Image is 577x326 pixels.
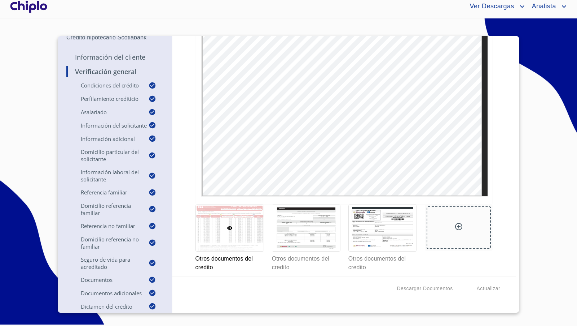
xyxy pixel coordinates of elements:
p: Domicilio Particular del Solicitante [66,148,149,163]
span: Actualizar [477,284,500,293]
p: Referencia No Familiar [66,222,149,230]
p: Otros documentos del credito [272,252,340,272]
p: Información del Solicitante [66,122,149,129]
p: Seguro de Vida para Acreditado [66,256,149,270]
p: Información Laboral del Solicitante [66,168,149,183]
p: Perfilamiento crediticio [66,95,149,102]
p: Condiciones del Crédito [66,82,149,89]
p: Referencia Familiar [66,189,149,196]
p: Documentos [66,276,149,283]
button: Descargar Documentos [394,282,455,295]
p: Asalariado [66,108,149,116]
span: Analista [527,1,560,12]
button: account of current user [464,1,526,12]
span: Ver Descargas [464,1,517,12]
img: Otros documentos del credito [272,205,340,251]
button: Actualizar [474,282,503,295]
iframe: Otros documentos del credito [202,2,488,197]
p: Información del Cliente [66,53,163,61]
p: Crédito hipotecario Scotiabank [66,33,163,42]
p: Domicilio Referencia Familiar [66,202,149,216]
p: Otros documentos del credito [195,252,263,272]
p: Información adicional [66,135,149,142]
p: Verificación General [66,67,163,76]
p: Domicilio Referencia No Familiar [66,236,149,250]
span: Descargar Documentos [397,284,453,293]
p: Dictamen del crédito [66,303,149,310]
button: account of current user [527,1,568,12]
p: Documentos adicionales [66,289,149,297]
p: Otros documentos del credito [348,252,416,272]
img: Otros documentos del credito [349,205,417,251]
